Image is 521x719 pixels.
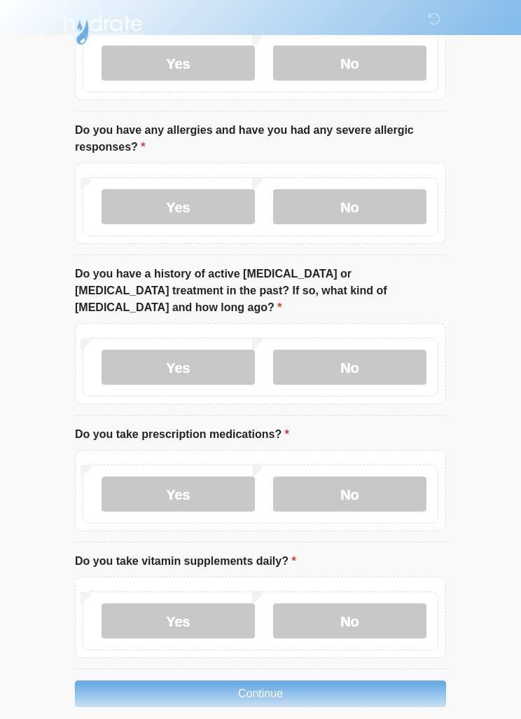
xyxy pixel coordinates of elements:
[273,189,426,224] label: No
[75,553,296,570] label: Do you take vitamin supplements daily?
[61,11,145,46] img: Hydrate IV Bar - Scottsdale Logo
[102,477,255,512] label: Yes
[273,477,426,512] label: No
[102,46,255,81] label: Yes
[75,680,446,707] button: Continue
[273,46,426,81] label: No
[75,122,446,156] label: Do you have any allergies and have you had any severe allergic responses?
[102,189,255,224] label: Yes
[102,350,255,385] label: Yes
[75,426,289,443] label: Do you take prescription medications?
[102,603,255,638] label: Yes
[273,350,426,385] label: No
[273,603,426,638] label: No
[75,266,446,316] label: Do you have a history of active [MEDICAL_DATA] or [MEDICAL_DATA] treatment in the past? If so, wh...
